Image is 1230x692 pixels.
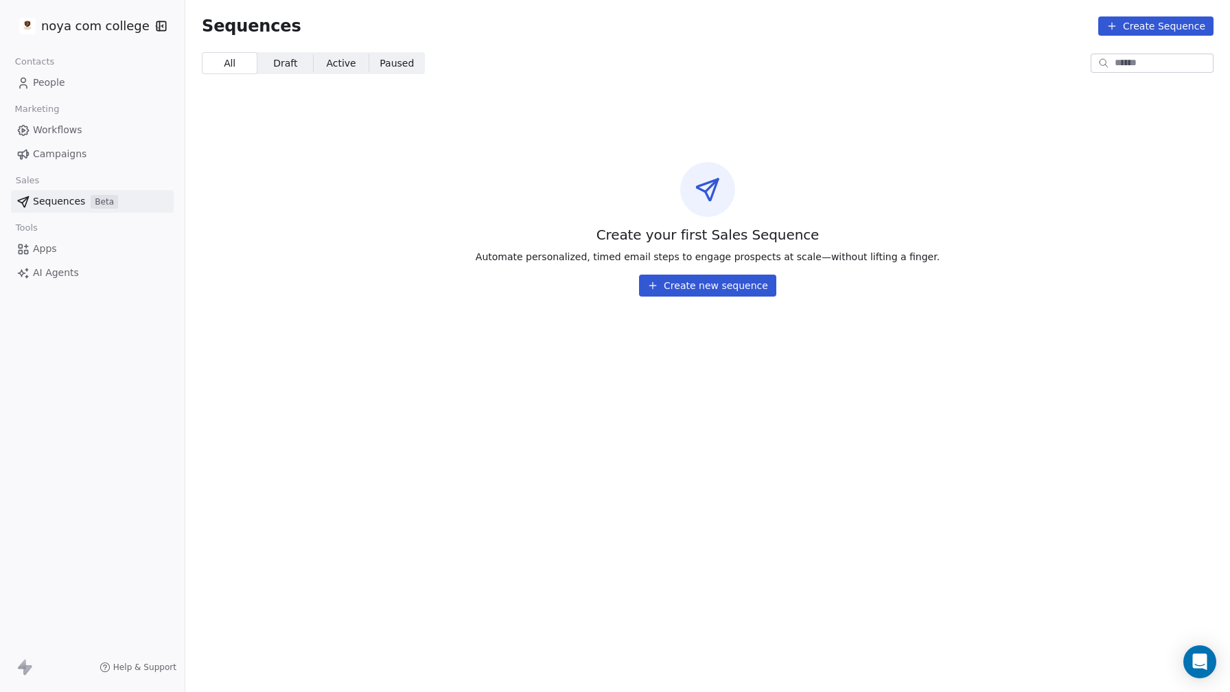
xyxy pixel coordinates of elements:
span: Tools [10,218,43,238]
span: Sequences [33,194,85,209]
a: Apps [11,238,174,260]
span: People [33,76,65,90]
button: noya com college [16,14,146,38]
span: Create your first Sales Sequence [596,225,820,244]
span: Sequences [202,16,301,36]
span: Apps [33,242,57,256]
a: Help & Support [100,662,176,673]
img: %C3%97%C2%9C%C3%97%C2%95%C3%97%C2%92%C3%97%C2%95%20%C3%97%C2%9E%C3%97%C2%9B%C3%97%C2%9C%C3%97%C2%... [19,18,36,34]
span: Draft [273,56,297,71]
span: Paused [380,56,414,71]
span: Marketing [9,99,65,119]
a: Workflows [11,119,174,141]
span: Active [326,56,356,71]
span: noya com college [41,17,150,35]
a: Campaigns [11,143,174,165]
span: Help & Support [113,662,176,673]
span: AI Agents [33,266,79,280]
div: Open Intercom Messenger [1183,645,1216,678]
span: Automate personalized, timed email steps to engage prospects at scale—without lifting a finger. [476,250,940,264]
span: Campaigns [33,147,86,161]
button: Create Sequence [1098,16,1214,36]
a: SequencesBeta [11,190,174,213]
span: Beta [91,195,118,209]
a: AI Agents [11,262,174,284]
span: Contacts [9,51,60,72]
span: Workflows [33,123,82,137]
button: Create new sequence [639,275,776,297]
a: People [11,71,174,94]
span: Sales [10,170,45,191]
